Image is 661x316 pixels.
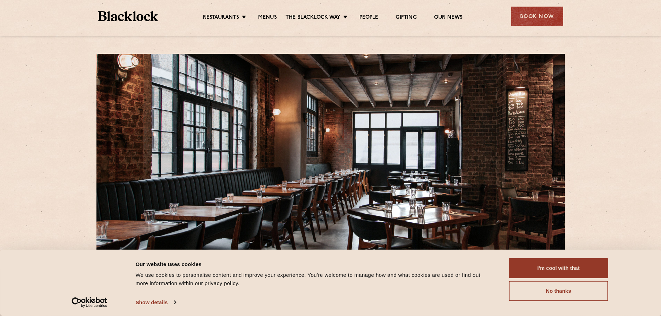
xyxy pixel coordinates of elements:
[258,14,277,22] a: Menus
[434,14,463,22] a: Our News
[286,14,340,22] a: The Blacklock Way
[203,14,239,22] a: Restaurants
[136,297,176,308] a: Show details
[396,14,416,22] a: Gifting
[98,11,158,21] img: BL_Textured_Logo-footer-cropped.svg
[59,297,120,308] a: Usercentrics Cookiebot - opens in a new window
[509,258,608,278] button: I'm cool with that
[359,14,378,22] a: People
[136,260,493,268] div: Our website uses cookies
[136,271,493,288] div: We use cookies to personalise content and improve your experience. You're welcome to manage how a...
[509,281,608,301] button: No thanks
[511,7,563,26] div: Book Now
